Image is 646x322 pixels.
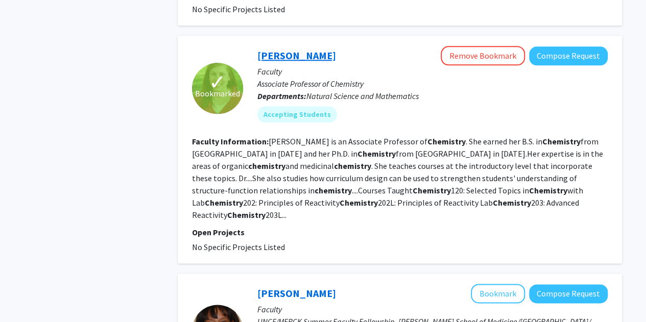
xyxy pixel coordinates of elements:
b: Chemistry [340,197,378,208]
button: Compose Request to Nichole Powell [529,284,608,303]
button: Add Nichole Powell to Bookmarks [471,284,525,303]
button: Remove Bookmark [441,46,525,65]
p: Faculty [257,65,608,78]
mat-chip: Accepting Students [257,106,337,122]
b: Departments: [257,91,306,101]
b: chemistry [334,161,371,171]
span: ✓ [209,77,226,87]
button: Compose Request to Annette Neuman [529,46,608,65]
b: chemistry [248,161,285,171]
span: Bookmarked [195,87,240,100]
p: Faculty [257,303,608,315]
iframe: Chat [8,276,43,314]
b: Chemistry [493,197,531,208]
b: Chemistry [427,136,466,146]
p: Open Projects [192,226,608,238]
span: No Specific Projects Listed [192,242,285,252]
span: Natural Science and Mathematics [306,91,419,101]
p: Associate Professor of Chemistry [257,78,608,90]
b: Faculty Information: [192,136,269,146]
b: chemistry [315,185,352,195]
b: Chemistry [357,148,396,159]
fg-read-more: [PERSON_NAME] is an Associate Professor of . She earned her B.S. in from [GEOGRAPHIC_DATA] in [DA... [192,136,603,220]
b: Chemistry [542,136,581,146]
b: Chemistry [529,185,567,195]
a: [PERSON_NAME] [257,49,336,62]
a: [PERSON_NAME] [257,287,336,300]
b: Chemistry [205,197,243,208]
b: Chemistry [413,185,451,195]
b: Chemistry [227,210,266,220]
span: No Specific Projects Listed [192,4,285,14]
